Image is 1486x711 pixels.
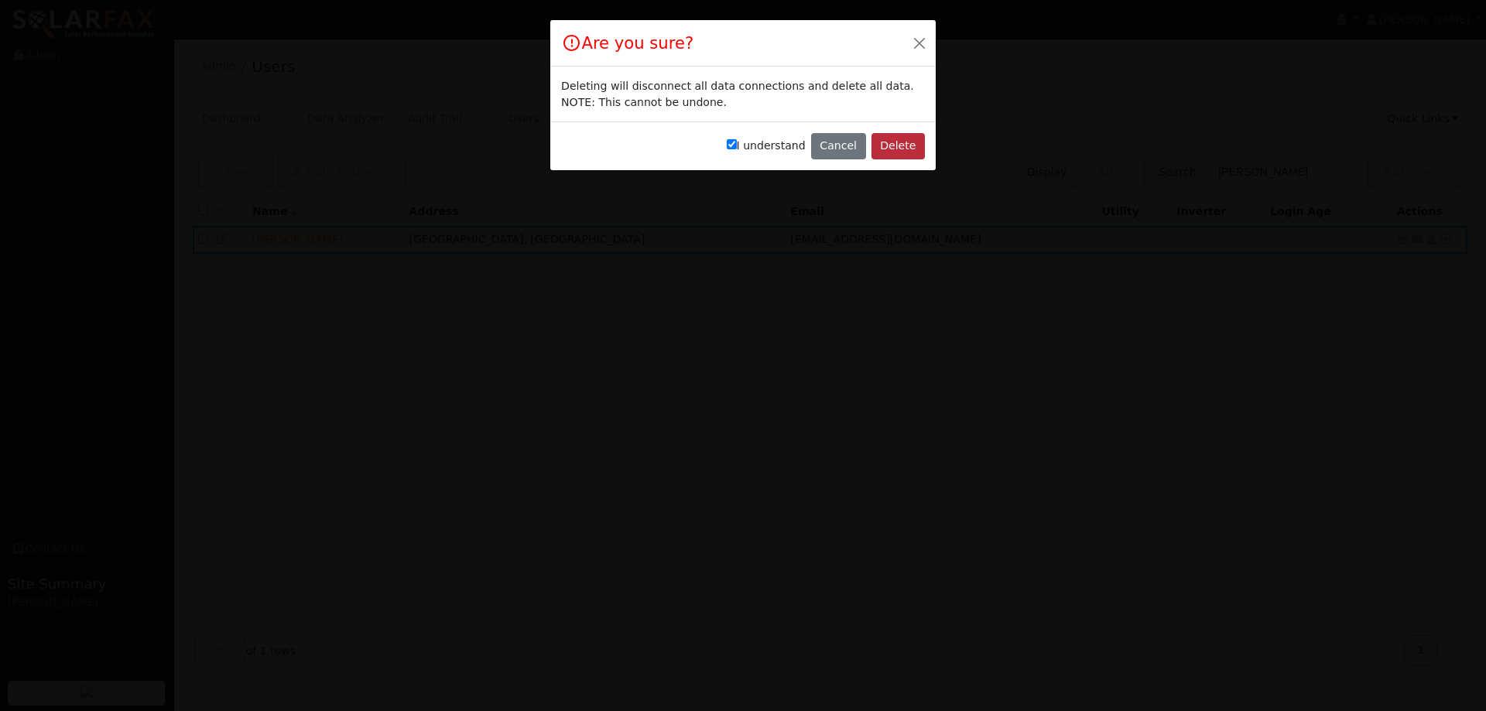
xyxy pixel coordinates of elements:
button: Cancel [811,133,866,159]
label: I understand [727,138,806,154]
div: Deleting will disconnect all data connections and delete all data. NOTE: This cannot be undone. [561,78,925,111]
h4: Are you sure? [561,31,693,56]
button: Close [909,32,930,53]
input: I understand [727,139,737,149]
button: Delete [871,133,925,159]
